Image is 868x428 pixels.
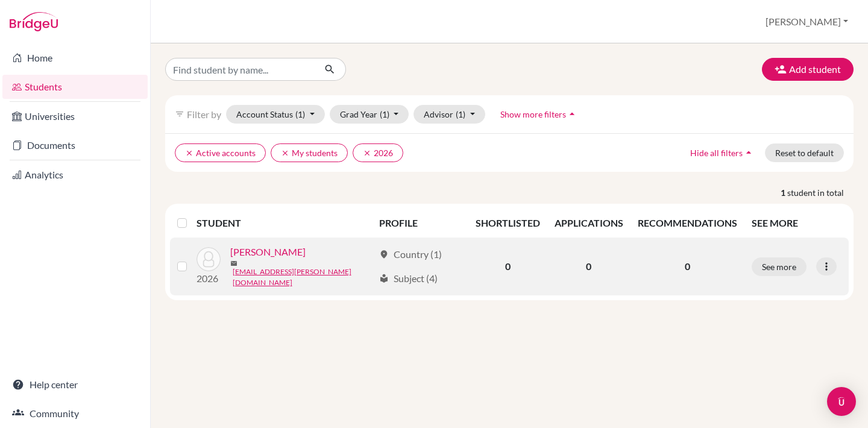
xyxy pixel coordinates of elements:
button: See more [752,257,807,276]
a: [PERSON_NAME] [230,245,306,259]
td: 0 [468,238,547,295]
button: [PERSON_NAME] [760,10,854,33]
a: Students [2,75,148,99]
button: Add student [762,58,854,81]
i: arrow_drop_up [566,108,578,120]
button: clearMy students [271,143,348,162]
span: (1) [380,109,389,119]
th: STUDENT [197,209,372,238]
span: location_on [379,250,389,259]
button: Grad Year(1) [330,105,409,124]
button: Hide all filtersarrow_drop_up [680,143,765,162]
button: Account Status(1) [226,105,325,124]
th: RECOMMENDATIONS [631,209,744,238]
button: Show more filtersarrow_drop_up [490,105,588,124]
button: clearActive accounts [175,143,266,162]
span: student in total [787,186,854,199]
span: (1) [295,109,305,119]
strong: 1 [781,186,787,199]
button: Reset to default [765,143,844,162]
a: [EMAIL_ADDRESS][PERSON_NAME][DOMAIN_NAME] [233,266,374,288]
i: clear [363,149,371,157]
a: Home [2,46,148,70]
button: Advisor(1) [414,105,485,124]
div: Country (1) [379,247,442,262]
span: (1) [456,109,465,119]
i: clear [185,149,193,157]
button: clear2026 [353,143,403,162]
span: mail [230,260,237,267]
a: Community [2,401,148,426]
img: Bridge-U [10,12,58,31]
span: Filter by [187,109,221,120]
input: Find student by name... [165,58,315,81]
a: Analytics [2,163,148,187]
a: Universities [2,104,148,128]
td: 0 [547,238,631,295]
a: Documents [2,133,148,157]
th: SEE MORE [744,209,849,238]
th: SHORTLISTED [468,209,547,238]
p: 2026 [197,271,221,286]
span: local_library [379,274,389,283]
th: APPLICATIONS [547,209,631,238]
i: filter_list [175,109,184,119]
i: arrow_drop_up [743,146,755,159]
a: Help center [2,373,148,397]
th: PROFILE [372,209,468,238]
img: Noxon, Charlie [197,247,221,271]
i: clear [281,149,289,157]
div: Subject (4) [379,271,438,286]
span: Hide all filters [690,148,743,158]
span: Show more filters [500,109,566,119]
div: Open Intercom Messenger [827,387,856,416]
p: 0 [638,259,737,274]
